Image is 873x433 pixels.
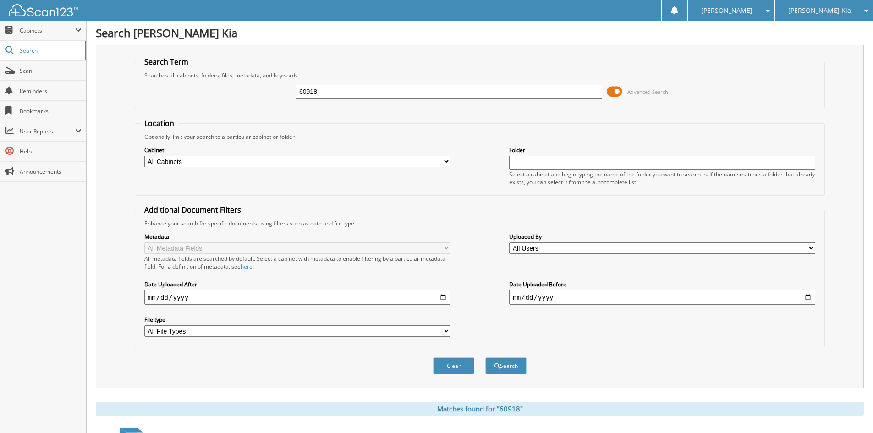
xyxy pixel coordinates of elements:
label: Date Uploaded Before [509,280,815,288]
input: end [509,290,815,305]
h1: Search [PERSON_NAME] Kia [96,25,864,40]
span: Announcements [20,168,82,175]
span: Advanced Search [627,88,668,95]
div: Enhance your search for specific documents using filters such as date and file type. [140,219,820,227]
div: Matches found for "60918" [96,402,864,416]
span: Cabinets [20,27,75,34]
span: Reminders [20,87,82,95]
span: Bookmarks [20,107,82,115]
span: Search [20,47,80,55]
span: [PERSON_NAME] [701,8,752,13]
legend: Location [140,118,179,128]
legend: Search Term [140,57,193,67]
div: Searches all cabinets, folders, files, metadata, and keywords [140,71,820,79]
a: here [241,263,253,270]
label: File type [144,316,450,323]
label: Folder [509,146,815,154]
span: Scan [20,67,82,75]
div: Optionally limit your search to a particular cabinet or folder [140,133,820,141]
label: Date Uploaded After [144,280,450,288]
label: Cabinet [144,146,450,154]
button: Clear [433,357,474,374]
div: Select a cabinet and begin typing the name of the folder you want to search in. If the name match... [509,170,815,186]
label: Uploaded By [509,233,815,241]
span: [PERSON_NAME] Kia [788,8,851,13]
button: Search [485,357,527,374]
label: Metadata [144,233,450,241]
legend: Additional Document Filters [140,205,246,215]
span: User Reports [20,127,75,135]
span: Help [20,148,82,155]
div: All metadata fields are searched by default. Select a cabinet with metadata to enable filtering b... [144,255,450,270]
input: start [144,290,450,305]
img: scan123-logo-white.svg [9,4,78,16]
